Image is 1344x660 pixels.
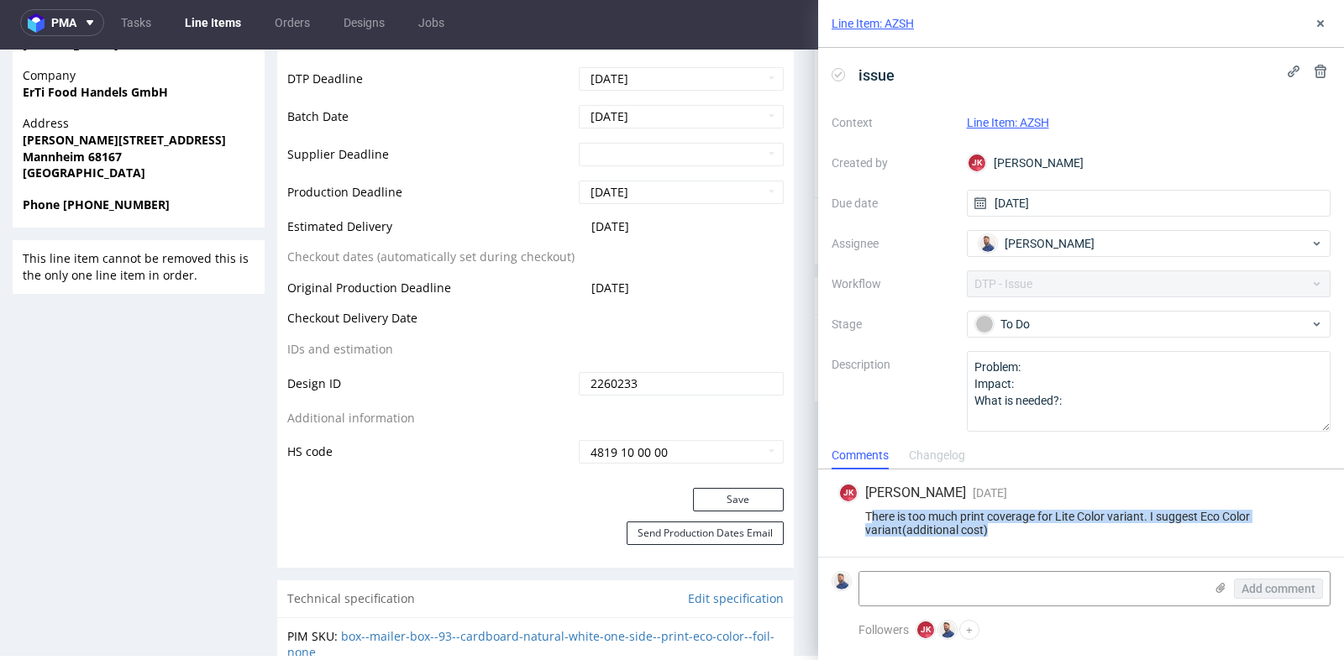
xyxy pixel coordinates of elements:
[23,18,255,34] span: Company
[832,314,953,334] label: Stage
[917,621,934,638] figcaption: JK
[287,579,784,611] div: PIM SKU:
[852,61,901,89] span: issue
[111,9,161,36] a: Tasks
[23,115,145,131] strong: [GEOGRAPHIC_DATA]
[265,9,320,36] a: Orders
[967,351,1331,432] textarea: Problem: Impact: What is needed?:
[287,259,575,290] td: Checkout Delivery Date
[287,290,575,321] td: IDs and estimation
[967,116,1049,129] a: Line Item: AZSH
[1005,235,1095,252] span: [PERSON_NAME]
[591,230,629,246] span: [DATE]
[832,233,953,254] label: Assignee
[832,354,953,428] label: Description
[832,153,953,173] label: Created by
[973,486,1007,500] span: [DATE]
[175,9,251,36] a: Line Items
[832,193,953,213] label: Due date
[277,531,794,568] div: Technical specification
[287,359,575,390] td: Additional information
[23,34,168,50] strong: ErTi Food Handels GmbH
[1276,165,1321,188] button: Send
[591,169,629,185] span: [DATE]
[287,167,575,198] td: Estimated Delivery
[23,65,255,82] span: Address
[23,99,122,115] strong: Mannheim 68167
[23,82,226,98] strong: [PERSON_NAME][STREET_ADDRESS]
[287,389,575,416] td: HS code
[855,265,893,304] div: issue
[287,579,774,611] a: box--mailer-box--93--cardboard-natural-white-one-side--print-eco-color--foil-none
[13,191,265,244] div: This line item cannot be removed this is the only one line item in order.
[627,472,784,495] button: Send Production Dates Email
[1299,276,1316,293] img: Michał Rachański
[939,621,956,638] img: Michał Rachański
[858,623,909,636] span: Followers
[287,228,575,259] td: Original Production Deadline
[1253,275,1318,295] div: [DATE]
[832,15,914,32] a: Line Item: AZSH
[825,238,856,254] span: Tasks
[975,315,1310,333] div: To Do
[287,92,575,129] td: Supplier Deadline
[287,54,575,92] td: Batch Date
[688,541,784,558] a: Edit specification
[840,485,857,501] figcaption: JK
[855,164,953,187] p: Comment to
[967,149,1331,176] div: [PERSON_NAME]
[693,438,784,462] button: Save
[51,17,76,29] span: pma
[832,443,889,469] div: Comments
[856,270,892,283] div: To Do
[1286,239,1321,254] a: View all
[979,235,996,252] img: Michał Rachański
[23,147,170,163] strong: Phone [PHONE_NUMBER]
[832,113,953,133] label: Context
[832,274,953,294] label: Workflow
[828,315,1318,342] input: Type to create new task
[865,484,966,502] span: [PERSON_NAME]
[287,197,575,228] td: Checkout dates (automatically set during checkout)
[333,9,395,36] a: Designs
[969,155,985,171] figcaption: JK
[909,443,965,469] div: Changelog
[28,13,51,33] img: logo
[825,164,845,184] img: regular_mini_magick20241106-125-nyamd5.jpg
[408,9,454,36] a: Jobs
[287,321,575,359] td: Design ID
[20,9,104,36] button: pma
[959,620,979,640] button: +
[838,510,1324,537] div: There is too much print coverage for Lite Color variant. I suggest Eco Color variant(additional c...
[287,16,575,54] td: DTP Deadline
[920,170,942,181] a: AZSH
[833,573,850,589] img: Michał Rachański
[287,129,575,167] td: Production Deadline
